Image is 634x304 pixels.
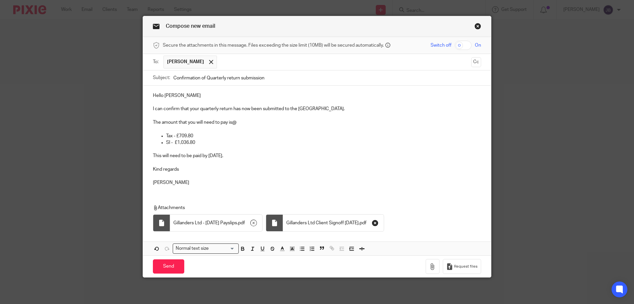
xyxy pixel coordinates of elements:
[153,166,481,173] p: Kind regards
[471,57,481,67] button: Cc
[153,59,160,65] label: To:
[283,215,384,231] div: .
[153,204,472,211] p: Attachments
[475,42,481,49] span: On
[454,264,477,269] span: Request files
[173,243,239,254] div: Search for option
[153,74,170,81] label: Subject:
[166,133,481,139] p: Tax - £709.80
[166,23,215,29] span: Compose new email
[153,152,481,159] p: This will need to be paid by [DATE].
[211,245,235,252] input: Search for option
[153,92,481,99] p: Hello [PERSON_NAME]
[170,215,262,231] div: .
[163,42,384,49] span: Secure the attachments in this message. Files exceeding the size limit (10MB) will be secured aut...
[153,259,184,274] input: Send
[153,179,481,186] p: [PERSON_NAME]
[238,220,245,226] span: pdf
[166,139,481,146] p: SI - £1,036.80
[173,220,237,226] span: Gillanders Ltd - [DATE] Payslips
[475,23,481,32] a: Close this dialog window
[443,259,481,274] button: Request files
[174,245,210,252] span: Normal text size
[286,220,359,226] span: Gillanders Ltd Client Signoff [DATE]
[167,59,204,65] span: [PERSON_NAME]
[360,220,367,226] span: pdf
[153,119,481,126] p: The amount that you will need to pay is@
[431,42,451,49] span: Switch off
[153,106,481,112] p: I can confirm that your quarterly return has now been submitted to the [GEOGRAPHIC_DATA].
